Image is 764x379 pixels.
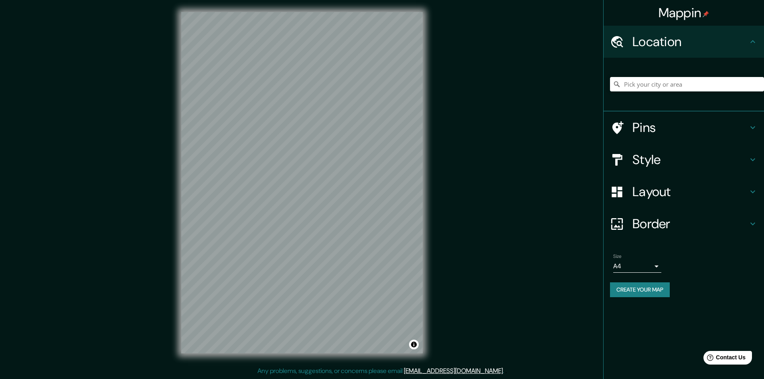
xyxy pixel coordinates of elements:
[632,120,748,136] h4: Pins
[505,366,507,376] div: .
[613,260,661,273] div: A4
[632,152,748,168] h4: Style
[632,184,748,200] h4: Layout
[693,348,755,370] iframe: Help widget launcher
[604,26,764,58] div: Location
[632,216,748,232] h4: Border
[504,366,505,376] div: .
[632,34,748,50] h4: Location
[659,5,709,21] h4: Mappin
[703,11,709,17] img: pin-icon.png
[610,77,764,91] input: Pick your city or area
[409,340,419,349] button: Toggle attribution
[604,144,764,176] div: Style
[257,366,504,376] p: Any problems, suggestions, or concerns please email .
[404,367,503,375] a: [EMAIL_ADDRESS][DOMAIN_NAME]
[181,12,423,353] canvas: Map
[610,282,670,297] button: Create your map
[604,111,764,144] div: Pins
[604,176,764,208] div: Layout
[604,208,764,240] div: Border
[613,253,622,260] label: Size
